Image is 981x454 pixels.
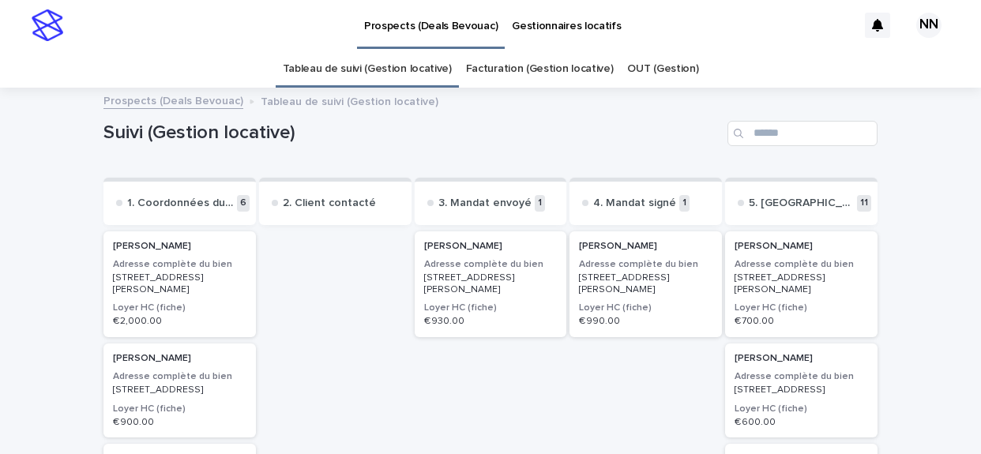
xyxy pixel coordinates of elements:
[113,272,246,295] p: [STREET_ADDRESS][PERSON_NAME]
[424,302,558,314] h3: Loyer HC (fiche)
[424,258,558,271] h3: Adresse complète du bien
[424,272,558,295] p: [STREET_ADDRESS][PERSON_NAME]
[103,91,243,109] a: Prospects (Deals Bevouac)
[569,231,722,337] a: [PERSON_NAME]Adresse complète du bien[STREET_ADDRESS][PERSON_NAME]Loyer HC (fiche)€ 990.00
[113,403,246,415] h3: Loyer HC (fiche)
[735,353,868,364] p: [PERSON_NAME]
[916,13,942,38] div: NN
[679,195,690,212] p: 1
[415,231,567,337] a: [PERSON_NAME]Adresse complète du bien[STREET_ADDRESS][PERSON_NAME]Loyer HC (fiche)€ 930.00
[438,197,532,210] p: 3. Mandat envoyé
[283,197,376,210] p: 2. Client contacté
[113,241,246,252] p: [PERSON_NAME]
[113,417,246,428] p: € 900.00
[735,241,868,252] p: [PERSON_NAME]
[749,197,854,210] p: 5. [GEOGRAPHIC_DATA]
[113,302,246,314] h3: Loyer HC (fiche)
[261,92,438,109] p: Tableau de suivi (Gestion locative)
[113,353,246,364] p: [PERSON_NAME]
[857,195,871,212] p: 11
[627,51,698,88] a: OUT (Gestion)
[593,197,676,210] p: 4. Mandat signé
[579,302,712,314] h3: Loyer HC (fiche)
[113,316,246,327] p: € 2,000.00
[32,9,63,41] img: stacker-logo-s-only.png
[725,231,878,337] a: [PERSON_NAME]Adresse complète du bien[STREET_ADDRESS][PERSON_NAME]Loyer HC (fiche)€ 700.00
[127,197,234,210] p: 1. Coordonnées du client transmises
[103,122,721,144] h1: Suivi (Gestion locative)
[579,241,712,252] p: [PERSON_NAME]
[113,385,246,396] p: [STREET_ADDRESS]
[237,195,250,212] p: 6
[725,343,878,438] a: [PERSON_NAME]Adresse complète du bien[STREET_ADDRESS]Loyer HC (fiche)€ 600.00
[735,272,868,295] p: [STREET_ADDRESS][PERSON_NAME]
[735,370,868,383] h3: Adresse complète du bien
[103,231,256,337] a: [PERSON_NAME]Adresse complète du bien[STREET_ADDRESS][PERSON_NAME]Loyer HC (fiche)€ 2,000.00
[466,51,614,88] a: Facturation (Gestion locative)
[424,241,558,252] p: [PERSON_NAME]
[735,403,868,415] h3: Loyer HC (fiche)
[735,316,868,327] p: € 700.00
[103,343,256,438] a: [PERSON_NAME]Adresse complète du bien[STREET_ADDRESS]Loyer HC (fiche)€ 900.00
[579,316,712,327] p: € 990.00
[735,417,868,428] p: € 600.00
[424,316,558,327] p: € 930.00
[113,370,246,383] h3: Adresse complète du bien
[579,272,712,295] p: [STREET_ADDRESS][PERSON_NAME]
[113,258,246,271] h3: Adresse complète du bien
[283,51,452,88] a: Tableau de suivi (Gestion locative)
[735,258,868,271] h3: Adresse complète du bien
[735,385,868,396] p: [STREET_ADDRESS]
[535,195,545,212] p: 1
[579,258,712,271] h3: Adresse complète du bien
[735,302,868,314] h3: Loyer HC (fiche)
[727,121,878,146] input: Search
